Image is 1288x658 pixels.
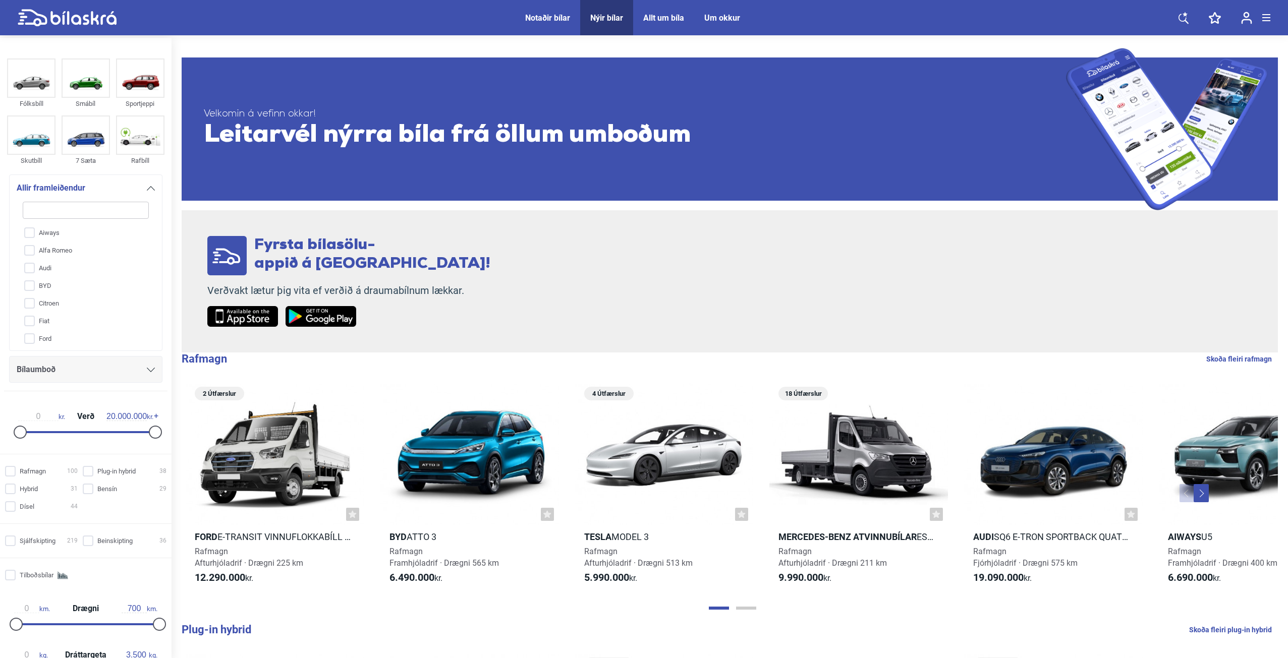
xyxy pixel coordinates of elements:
span: km. [122,604,157,613]
span: Fyrsta bílasölu- appið á [GEOGRAPHIC_DATA]! [254,237,490,272]
a: Skoða fleiri rafmagn [1206,352,1272,366]
span: 4 Útfærslur [589,387,629,400]
span: Bílaumboð [17,363,55,377]
a: Nýir bílar [590,13,623,23]
span: Tilboðsbílar [20,570,53,580]
a: BYDAtto 3RafmagnFramhjóladrif · Drægni 565 km6.490.000kr. [380,383,559,593]
b: 12.290.000 [195,571,245,583]
a: 2 ÚtfærslurFordE-Transit vinnuflokkabíll 425 L3H1RafmagnAfturhjóladrif · Drægni 225 km12.290.000kr. [186,383,364,593]
a: 4 ÚtfærslurTeslaModel 3RafmagnAfturhjóladrif · Drægni 513 km5.990.000kr. [575,383,754,593]
img: user-login.svg [1241,12,1252,24]
h2: eSprinter pallbíll 314 - 56 kWh [769,531,948,543]
span: Bensín [97,484,117,494]
div: Skutbíll [7,155,55,166]
span: 2 Útfærslur [200,387,239,400]
span: Rafmagn Framhjóladrif · Drægni 400 km [1168,547,1277,568]
span: Beinskipting [97,535,133,546]
div: Sportjeppi [116,98,164,109]
button: Page 2 [736,607,756,610]
span: kr. [195,572,253,584]
div: Fólksbíll [7,98,55,109]
a: AudiSQ6 e-tron Sportback QuattroRafmagnFjórhjóladrif · Drægni 575 km19.090.000kr. [964,383,1143,593]
a: Allt um bíla [643,13,684,23]
span: kr. [18,412,65,421]
div: Smábíl [62,98,110,109]
span: Drægni [70,605,101,613]
span: 31 [71,484,78,494]
span: 18 Útfærslur [783,387,823,400]
span: Verð [75,412,97,421]
b: Ford [195,531,217,542]
span: Rafmagn [20,466,46,476]
button: Next [1194,484,1209,502]
span: Rafmagn Afturhjóladrif · Drægni 513 km [584,547,693,568]
a: 18 ÚtfærslurMercedes-Benz AtvinnubílareSprinter pallbíll 314 - 56 kWhRafmagnAfturhjóladrif · Dræg... [769,383,948,593]
span: kr. [106,412,153,421]
span: 219 [67,535,78,546]
span: Rafmagn Afturhjóladrif · Drægni 225 km [195,547,303,568]
button: Previous [1180,484,1195,502]
a: Um okkur [704,13,740,23]
span: kr. [1168,572,1221,584]
span: Rafmagn Fjórhjóladrif · Drægni 575 km [973,547,1078,568]
span: Rafmagn Afturhjóladrif · Drægni 211 km [778,547,887,568]
b: 6.690.000 [1168,571,1213,583]
span: 44 [71,501,78,512]
b: Aiways [1168,531,1201,542]
h2: SQ6 e-tron Sportback Quattro [964,531,1143,543]
a: Velkomin á vefinn okkar!Leitarvél nýrra bíla frá öllum umboðum [182,48,1278,210]
b: 5.990.000 [584,571,629,583]
b: Mercedes-Benz Atvinnubílar [778,531,917,542]
span: km. [14,604,50,613]
b: Audi [973,531,994,542]
p: Verðvakt lætur þig vita ef verðið á draumabílnum lækkar. [207,284,490,297]
span: 100 [67,466,78,476]
b: Plug-in hybrid [182,623,251,636]
span: Allir framleiðendur [17,181,85,195]
b: 19.090.000 [973,571,1024,583]
span: kr. [778,572,831,584]
div: 7 Sæta [62,155,110,166]
span: Leitarvél nýrra bíla frá öllum umboðum [204,121,1066,151]
h2: Model 3 [575,531,754,543]
span: Dísel [20,501,34,512]
span: Hybrid [20,484,38,494]
h2: Atto 3 [380,531,559,543]
div: Rafbíll [116,155,164,166]
b: 9.990.000 [778,571,823,583]
b: BYD [389,531,407,542]
a: Skoða fleiri plug-in hybrid [1189,623,1272,636]
span: 29 [159,484,166,494]
h2: E-Transit vinnuflokkabíll 425 L3H1 [186,531,364,543]
span: 36 [159,535,166,546]
span: 38 [159,466,166,476]
b: Tesla [584,531,611,542]
span: Sjálfskipting [20,535,55,546]
button: Page 1 [709,607,729,610]
span: Rafmagn Framhjóladrif · Drægni 565 km [389,547,499,568]
span: kr. [389,572,442,584]
span: Velkomin á vefinn okkar! [204,108,1066,121]
span: kr. [584,572,637,584]
span: kr. [973,572,1032,584]
a: Notaðir bílar [525,13,570,23]
span: Plug-in hybrid [97,466,136,476]
b: Rafmagn [182,352,227,365]
b: 6.490.000 [389,571,434,583]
